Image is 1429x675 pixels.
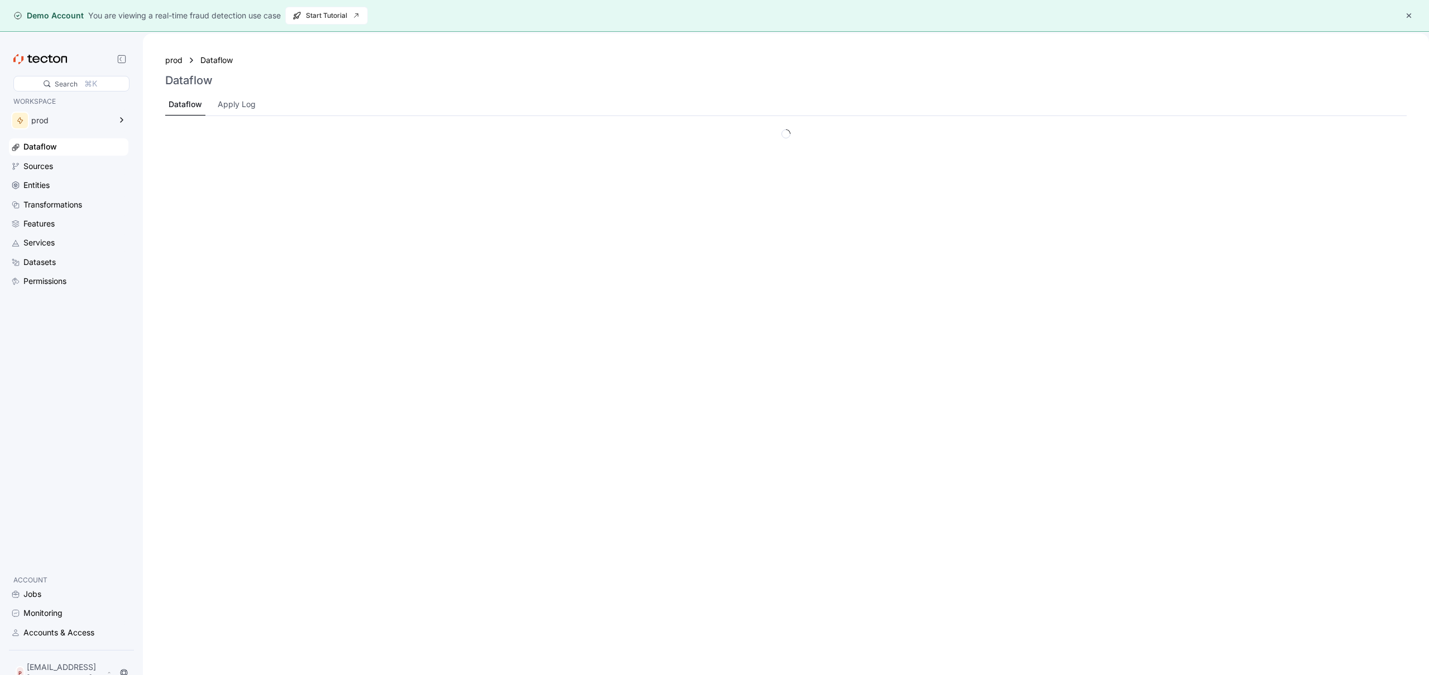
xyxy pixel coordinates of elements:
[9,138,128,155] a: Dataflow
[13,76,130,91] div: Search⌘K
[23,199,82,211] div: Transformations
[23,256,56,268] div: Datasets
[285,7,368,25] button: Start Tutorial
[9,196,128,213] a: Transformations
[13,10,84,21] div: Demo Account
[9,624,128,641] a: Accounts & Access
[165,54,183,66] a: prod
[218,98,256,110] div: Apply Log
[55,79,78,89] div: Search
[9,215,128,232] a: Features
[9,234,128,251] a: Services
[23,141,57,153] div: Dataflow
[23,275,66,287] div: Permissions
[200,54,239,66] a: Dataflow
[292,7,361,24] span: Start Tutorial
[169,98,202,110] div: Dataflow
[23,588,41,600] div: Jobs
[23,237,55,249] div: Services
[88,9,281,22] div: You are viewing a real-time fraud detection use case
[23,160,53,172] div: Sources
[31,117,111,124] div: prod
[165,74,213,87] h3: Dataflow
[13,575,124,586] p: ACCOUNT
[23,607,63,619] div: Monitoring
[23,179,50,191] div: Entities
[13,96,124,107] p: WORKSPACE
[23,626,94,639] div: Accounts & Access
[9,177,128,194] a: Entities
[9,605,128,621] a: Monitoring
[84,78,97,90] div: ⌘K
[9,273,128,290] a: Permissions
[9,158,128,175] a: Sources
[9,586,128,602] a: Jobs
[23,218,55,230] div: Features
[9,254,128,271] a: Datasets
